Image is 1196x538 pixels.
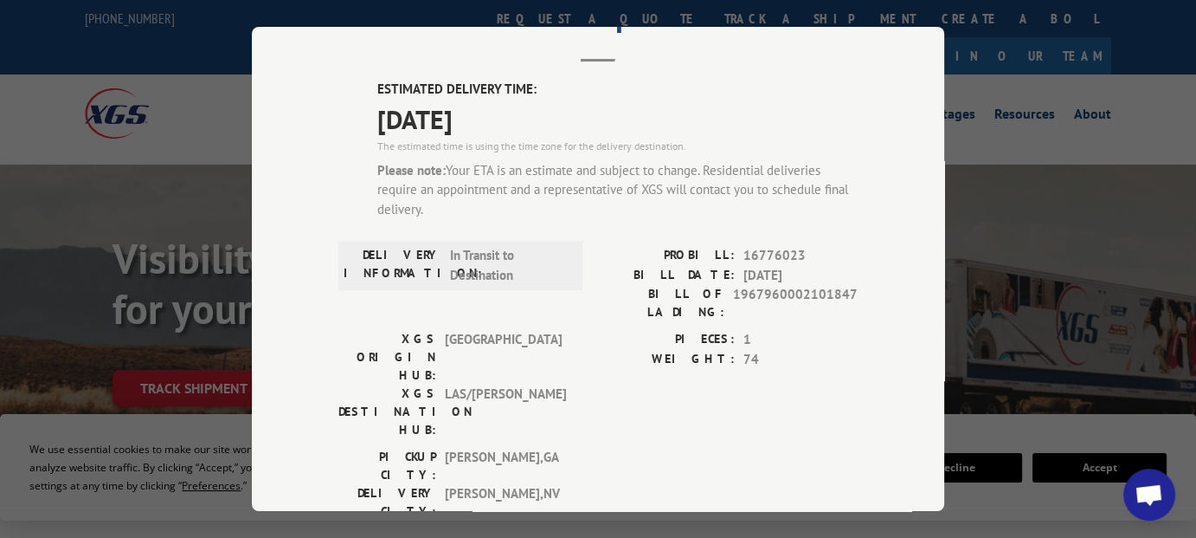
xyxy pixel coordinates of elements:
div: The estimated time is using the time zone for the delivery destination. [377,139,858,154]
span: 1967960002101847 [733,285,858,321]
span: LAS/[PERSON_NAME] [445,385,562,439]
span: [PERSON_NAME] , NV [445,484,562,521]
a: Open chat [1123,469,1175,521]
span: 16776023 [743,246,858,266]
label: DELIVERY INFORMATION: [344,246,441,285]
label: BILL DATE: [598,266,735,286]
label: BILL OF LADING: [598,285,724,321]
span: [DATE] [743,266,858,286]
div: Your ETA is an estimate and subject to change. Residential deliveries require an appointment and ... [377,161,858,220]
label: PICKUP CITY: [338,448,436,484]
span: [GEOGRAPHIC_DATA] [445,330,562,385]
span: [PERSON_NAME] , GA [445,448,562,484]
span: 74 [743,350,858,370]
label: ESTIMATED DELIVERY TIME: [377,80,858,100]
label: XGS ORIGIN HUB: [338,330,436,385]
label: DELIVERY CITY: [338,484,436,521]
label: XGS DESTINATION HUB: [338,385,436,439]
label: WEIGHT: [598,350,735,370]
span: In Transit to Destination [450,246,567,285]
strong: Please note: [377,162,446,178]
label: PROBILL: [598,246,735,266]
label: PIECES: [598,330,735,350]
span: 1 [743,330,858,350]
span: [DATE] [377,100,858,139]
